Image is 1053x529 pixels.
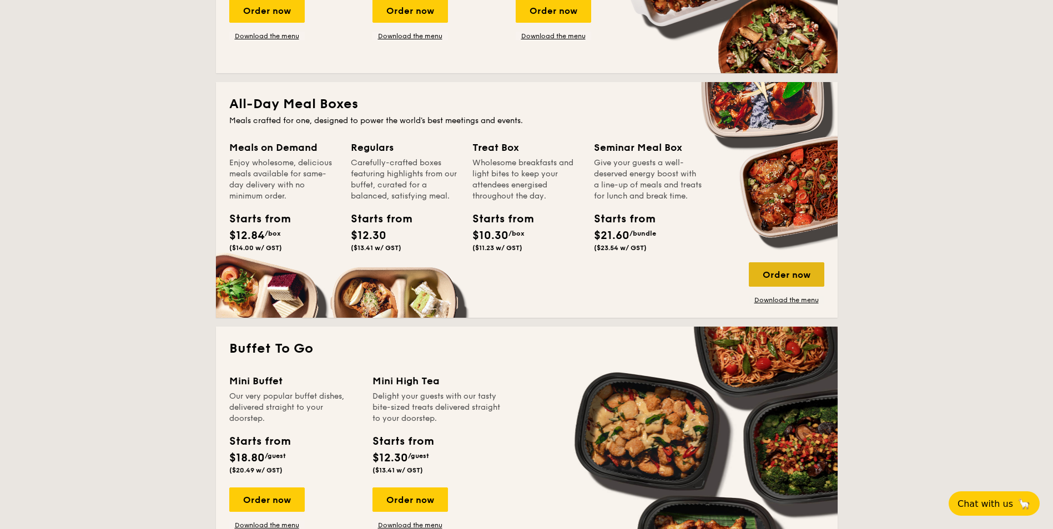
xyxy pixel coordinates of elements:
div: Meals on Demand [229,140,337,155]
div: Seminar Meal Box [594,140,702,155]
a: Download the menu [372,32,448,40]
div: Meals crafted for one, designed to power the world's best meetings and events. [229,115,824,126]
a: Download the menu [749,296,824,304]
div: Starts from [229,433,290,450]
span: $10.30 [472,229,508,242]
a: Download the menu [229,32,305,40]
div: Treat Box [472,140,581,155]
div: Delight your guests with our tasty bite-sized treats delivered straight to your doorstep. [372,391,502,424]
div: Starts from [351,211,401,227]
div: Give your guests a well-deserved energy boost with a line-up of meals and treats for lunch and br... [594,157,702,202]
div: Order now [372,487,448,512]
span: 🦙 [1017,497,1031,510]
span: ($13.41 w/ GST) [372,466,423,474]
h2: Buffet To Go [229,340,824,358]
span: /box [265,230,281,237]
span: ($11.23 w/ GST) [472,244,522,252]
div: Starts from [472,211,522,227]
div: Mini Buffet [229,373,359,389]
span: $12.30 [351,229,386,242]
span: /guest [408,452,429,460]
h2: All-Day Meal Boxes [229,95,824,113]
div: Order now [229,487,305,512]
span: $12.30 [372,451,408,465]
span: /guest [265,452,286,460]
div: Starts from [229,211,279,227]
a: Download the menu [516,32,591,40]
button: Chat with us🦙 [949,491,1040,516]
span: Chat with us [958,499,1013,509]
span: $21.60 [594,229,629,242]
span: /box [508,230,525,237]
span: /bundle [629,230,656,237]
div: Starts from [372,433,433,450]
span: $12.84 [229,229,265,242]
div: Carefully-crafted boxes featuring highlights from our buffet, curated for a balanced, satisfying ... [351,157,459,202]
span: ($20.49 w/ GST) [229,466,283,474]
div: Wholesome breakfasts and light bites to keep your attendees energised throughout the day. [472,157,581,202]
span: ($14.00 w/ GST) [229,244,282,252]
span: $18.80 [229,451,265,465]
span: ($23.54 w/ GST) [594,244,647,252]
div: Enjoy wholesome, delicious meals available for same-day delivery with no minimum order. [229,157,337,202]
div: Mini High Tea [372,373,502,389]
div: Regulars [351,140,459,155]
div: Starts from [594,211,644,227]
span: ($13.41 w/ GST) [351,244,401,252]
div: Order now [749,262,824,287]
div: Our very popular buffet dishes, delivered straight to your doorstep. [229,391,359,424]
